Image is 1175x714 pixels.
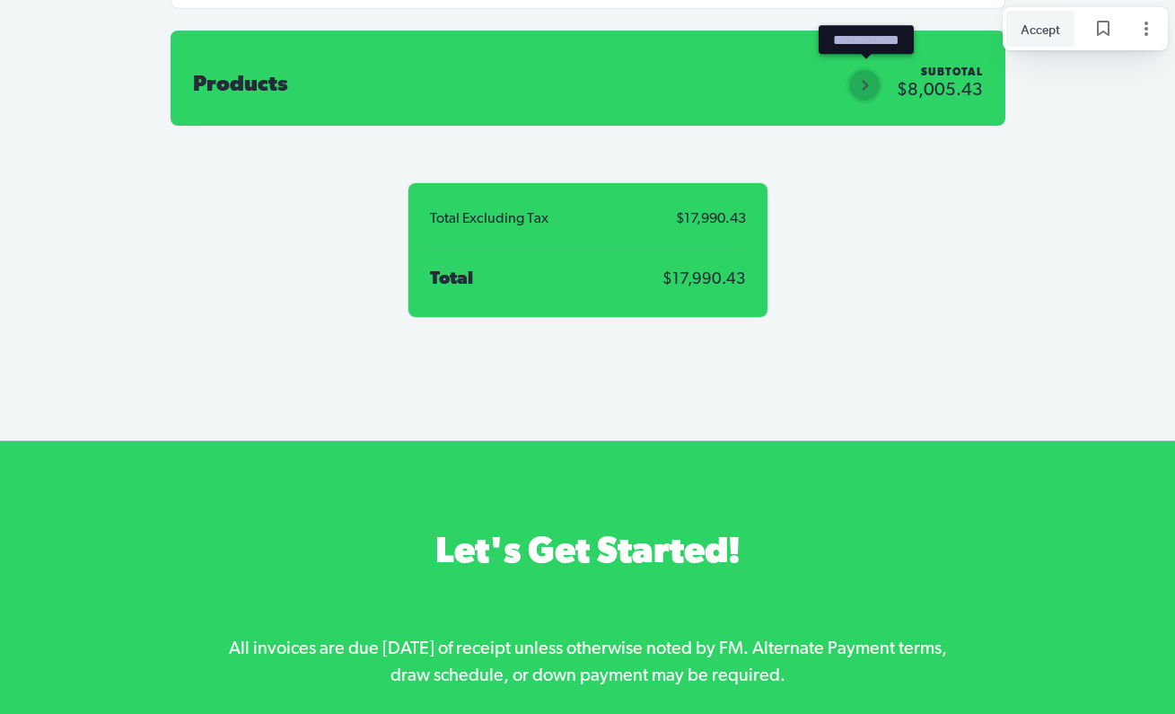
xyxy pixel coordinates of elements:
button: Open section [846,67,882,103]
span: Total Excluding Tax [430,212,609,226]
span: Products [193,75,288,96]
span: $17,990.43 [616,212,746,226]
button: Page options [1128,11,1164,47]
span: Total [430,270,473,288]
span: Let's Get Started! [435,535,741,571]
p: All invoices are due [DATE] of receipt unless otherwise noted by FM. Alternate Payment terms, dra... [226,636,949,708]
span: $17,990.43 [662,272,746,288]
span: Accept [1021,19,1060,39]
span: $8,005.43 [897,82,983,100]
div: Subtotal [921,67,983,78]
button: Accept [1006,11,1074,47]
